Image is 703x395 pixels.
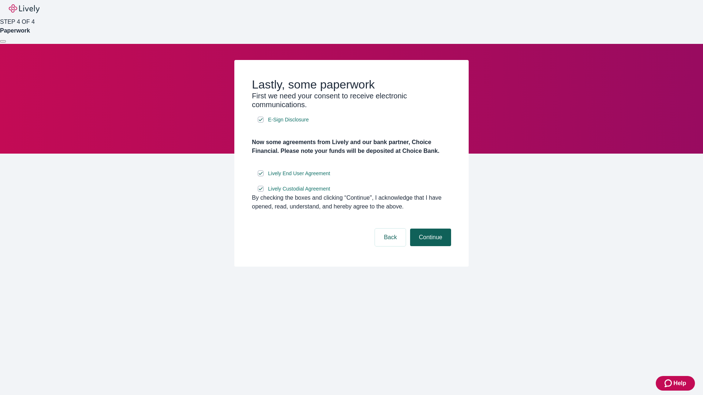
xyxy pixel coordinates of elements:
svg: Zendesk support icon [665,379,673,388]
button: Back [375,229,406,246]
a: e-sign disclosure document [267,184,332,193]
span: Lively End User Agreement [268,170,330,177]
a: e-sign disclosure document [267,169,332,178]
h2: Lastly, some paperwork [252,78,451,91]
div: By checking the boxes and clicking “Continue", I acknowledge that I have opened, read, understand... [252,193,451,211]
span: E-Sign Disclosure [268,116,309,124]
h4: Now some agreements from Lively and our bank partner, Choice Financial. Please note your funds wi... [252,138,451,155]
span: Help [673,379,686,388]
button: Zendesk support iconHelp [656,376,695,391]
a: e-sign disclosure document [267,115,310,124]
h3: First we need your consent to receive electronic communications. [252,91,451,109]
button: Continue [410,229,451,246]
img: Lively [9,4,40,13]
span: Lively Custodial Agreement [268,185,330,193]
